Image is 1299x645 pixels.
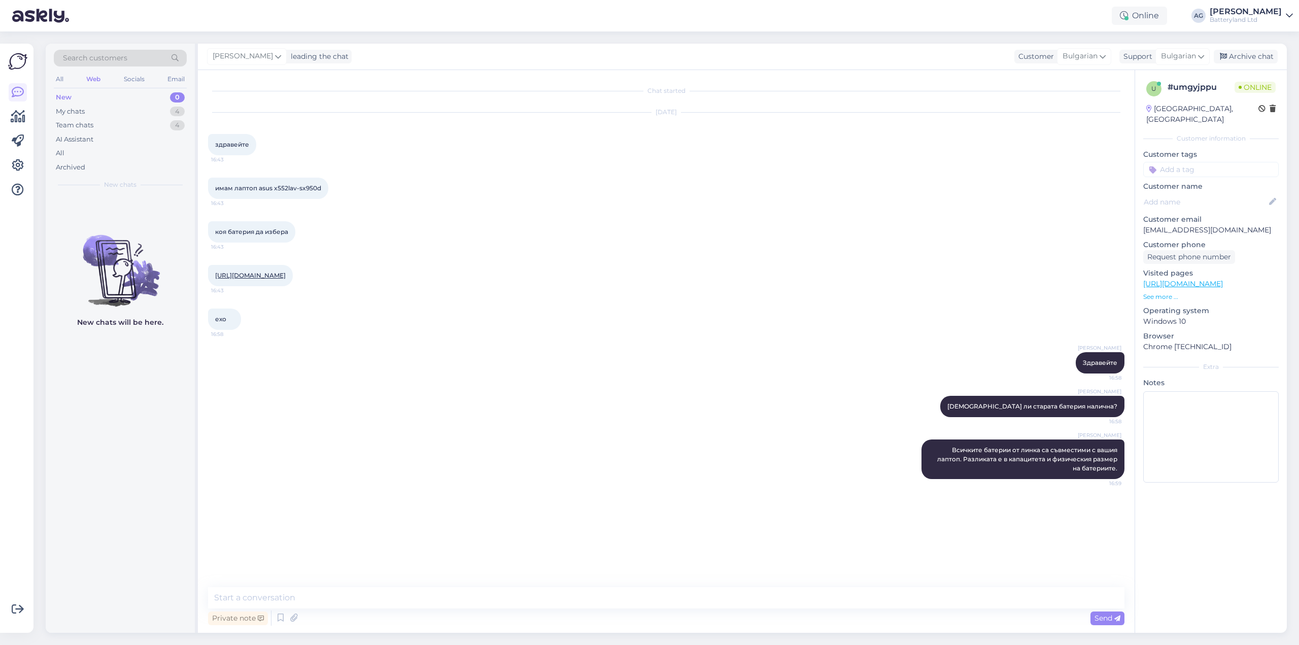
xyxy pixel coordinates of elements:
[1168,81,1235,93] div: # umgyjppu
[1083,374,1121,382] span: 16:58
[1119,51,1152,62] div: Support
[1143,331,1279,342] p: Browser
[122,73,147,86] div: Socials
[56,120,93,130] div: Team chats
[170,92,185,103] div: 0
[56,92,72,103] div: New
[1143,362,1279,371] div: Extra
[1083,359,1117,366] span: Здравейте
[1143,134,1279,143] div: Customer information
[1143,181,1279,192] p: Customer name
[1078,388,1121,395] span: [PERSON_NAME]
[215,228,288,235] span: коя батерия да избера
[84,73,102,86] div: Web
[56,134,93,145] div: AI Assistant
[1112,7,1167,25] div: Online
[54,73,65,86] div: All
[1083,418,1121,425] span: 16:58
[1151,85,1156,92] span: u
[215,315,226,323] span: ехо
[1210,8,1293,24] a: [PERSON_NAME]Batteryland Ltd
[1143,279,1223,288] a: [URL][DOMAIN_NAME]
[1143,162,1279,177] input: Add a tag
[1143,149,1279,160] p: Customer tags
[1083,480,1121,487] span: 16:59
[211,199,249,207] span: 16:43
[1095,614,1120,623] span: Send
[46,217,195,308] img: No chats
[170,120,185,130] div: 4
[211,243,249,251] span: 16:43
[56,162,85,173] div: Archived
[1143,316,1279,327] p: Windows 10
[1214,50,1278,63] div: Archive chat
[1078,344,1121,352] span: [PERSON_NAME]
[211,156,249,163] span: 16:43
[208,612,268,625] div: Private note
[947,402,1117,410] span: [DEMOGRAPHIC_DATA] ли старата батерия налична?
[208,108,1124,117] div: [DATE]
[1146,104,1258,125] div: [GEOGRAPHIC_DATA], [GEOGRAPHIC_DATA]
[937,446,1119,472] span: Всичките батерии от линка са съвместими с вашия лаптоп. Разликата е в капацитета и физическия раз...
[63,53,127,63] span: Search customers
[170,107,185,117] div: 4
[77,317,163,328] p: New chats will be here.
[8,52,27,71] img: Askly Logo
[1210,16,1282,24] div: Batteryland Ltd
[1143,240,1279,250] p: Customer phone
[215,184,321,192] span: имам лаптоп asus x552lav-sx950d
[211,287,249,294] span: 16:43
[211,330,249,338] span: 16:58
[1143,292,1279,301] p: See more ...
[208,86,1124,95] div: Chat started
[1210,8,1282,16] div: [PERSON_NAME]
[1143,378,1279,388] p: Notes
[165,73,187,86] div: Email
[1078,431,1121,439] span: [PERSON_NAME]
[56,107,85,117] div: My chats
[213,51,273,62] span: [PERSON_NAME]
[215,271,286,279] a: [URL][DOMAIN_NAME]
[1235,82,1276,93] span: Online
[56,148,64,158] div: All
[1143,305,1279,316] p: Operating system
[104,180,136,189] span: New chats
[1143,225,1279,235] p: [EMAIL_ADDRESS][DOMAIN_NAME]
[1143,214,1279,225] p: Customer email
[1063,51,1098,62] span: Bulgarian
[1014,51,1054,62] div: Customer
[215,141,249,148] span: здравейте
[1143,342,1279,352] p: Chrome [TECHNICAL_ID]
[287,51,349,62] div: leading the chat
[1191,9,1206,23] div: AG
[1144,196,1267,208] input: Add name
[1161,51,1196,62] span: Bulgarian
[1143,250,1235,264] div: Request phone number
[1143,268,1279,279] p: Visited pages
